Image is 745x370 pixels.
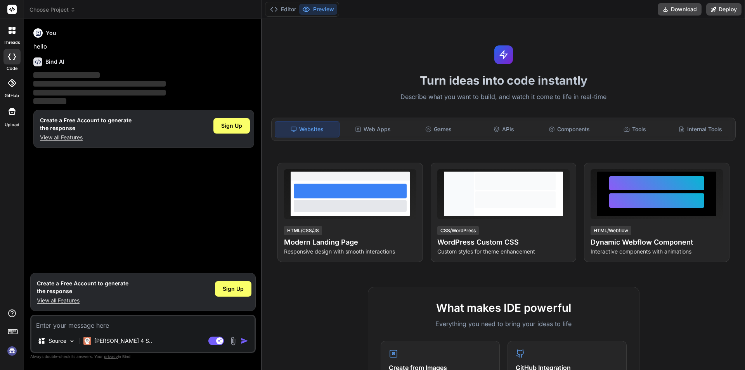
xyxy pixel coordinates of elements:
[603,121,667,137] div: Tools
[40,116,132,132] h1: Create a Free Account to generate the response
[29,6,76,14] span: Choose Project
[267,73,740,87] h1: Turn ideas into code instantly
[5,344,19,358] img: signin
[5,92,19,99] label: GitHub
[241,337,248,345] img: icon
[69,338,75,344] img: Pick Models
[591,226,631,235] div: HTML/Webflow
[275,121,340,137] div: Websites
[284,237,416,248] h4: Modern Landing Page
[267,4,299,15] button: Editor
[341,121,405,137] div: Web Apps
[591,237,723,248] h4: Dynamic Webflow Component
[46,29,56,37] h6: You
[437,237,570,248] h4: WordPress Custom CSS
[104,354,118,359] span: privacy
[37,297,128,304] p: View all Features
[33,81,166,87] span: ‌
[83,337,91,345] img: Claude 4 Sonnet
[284,248,416,255] p: Responsive design with smooth interactions
[407,121,471,137] div: Games
[437,248,570,255] p: Custom styles for theme enhancement
[284,226,322,235] div: HTML/CSS/JS
[30,353,256,360] p: Always double-check its answers. Your in Bind
[221,122,242,130] span: Sign Up
[33,98,66,104] span: ‌
[5,122,19,128] label: Upload
[472,121,536,137] div: APIs
[33,72,100,78] span: ‌
[94,337,152,345] p: [PERSON_NAME] 4 S..
[33,90,166,96] span: ‌
[658,3,702,16] button: Download
[299,4,337,15] button: Preview
[223,285,244,293] span: Sign Up
[537,121,601,137] div: Components
[229,337,237,346] img: attachment
[3,39,20,46] label: threads
[668,121,732,137] div: Internal Tools
[591,248,723,255] p: Interactive components with animations
[437,226,479,235] div: CSS/WordPress
[381,319,627,328] p: Everything you need to bring your ideas to life
[267,92,740,102] p: Describe what you want to build, and watch it come to life in real-time
[45,58,64,66] h6: Bind AI
[49,337,66,345] p: Source
[37,280,128,295] h1: Create a Free Account to generate the response
[40,134,132,141] p: View all Features
[7,65,17,72] label: code
[33,42,254,51] p: hello
[706,3,742,16] button: Deploy
[381,300,627,316] h2: What makes IDE powerful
